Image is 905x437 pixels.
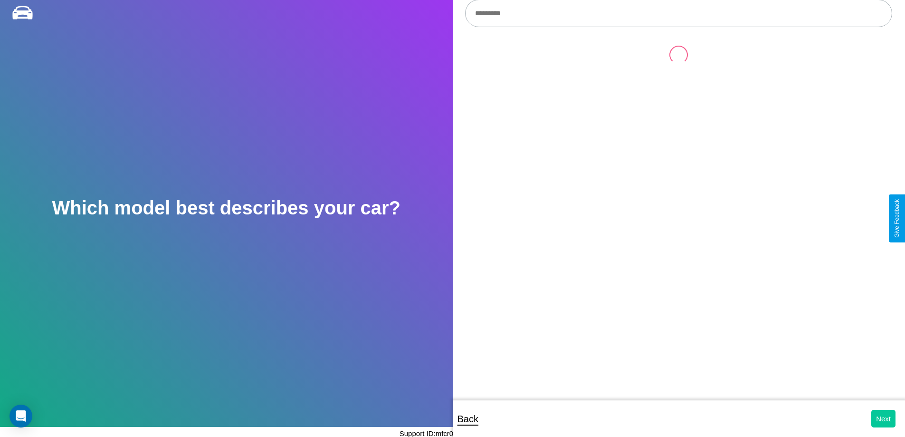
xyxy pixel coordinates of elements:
[871,410,895,427] button: Next
[457,410,478,427] p: Back
[52,197,400,219] h2: Which model best describes your car?
[10,405,32,427] div: Open Intercom Messenger
[894,199,900,238] div: Give Feedback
